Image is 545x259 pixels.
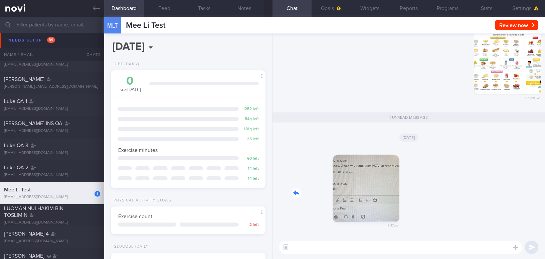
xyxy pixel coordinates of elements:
[95,191,100,197] div: 1
[495,20,538,30] button: Review now
[242,107,259,112] div: 1252 left
[4,173,100,178] div: [EMAIL_ADDRESS][DOMAIN_NAME]
[242,127,259,132] div: 181 g left
[4,84,100,89] div: [PERSON_NAME][EMAIL_ADDRESS][DOMAIN_NAME]
[4,55,44,60] span: [PERSON_NAME]
[103,13,123,38] div: MLT
[4,253,44,259] span: [PERSON_NAME]
[4,106,100,111] div: [EMAIL_ADDRESS][DOMAIN_NAME]
[118,75,143,87] div: 0
[111,62,139,67] div: Diet (Daily)
[242,156,259,161] div: 60 left
[474,27,541,94] img: Photo by Mee Li
[4,32,44,38] span: [PERSON_NAME]
[126,21,166,29] span: Mee Li Test
[118,148,158,153] span: Exercise minutes
[4,206,63,218] span: LUQMAN NULHAKIM BIN TOSLIMIN
[4,128,100,134] div: [EMAIL_ADDRESS][DOMAIN_NAME]
[118,75,143,93] div: kcal [DATE]
[242,176,259,181] div: 14 left
[4,187,31,192] span: Mee Li Test
[111,244,150,249] div: Glucose (Daily)
[4,165,28,170] span: Luke QA 2
[4,143,28,148] span: Luke QA 3
[4,195,100,200] div: [EMAIL_ADDRESS][DOMAIN_NAME]
[118,214,152,219] span: Exercise count
[4,121,62,126] span: [PERSON_NAME] INS QA
[4,151,100,156] div: [EMAIL_ADDRESS][DOMAIN_NAME]
[399,134,418,142] span: [DATE]
[111,198,171,203] div: Physical Activity Goals
[242,117,259,122] div: 54 g left
[4,77,44,82] span: [PERSON_NAME]
[4,239,100,244] div: [EMAIL_ADDRESS][DOMAIN_NAME]
[4,99,27,104] span: Luke QA 1
[4,231,49,237] span: [PERSON_NAME] 4
[242,223,259,228] div: 2 left
[4,40,100,45] div: [EMAIL_ADDRESS][DOMAIN_NAME]
[525,94,535,100] span: 4:19pm
[4,220,100,225] div: [EMAIL_ADDRESS][DOMAIN_NAME]
[242,137,259,142] div: 35 left
[242,166,259,171] div: 14 left
[4,62,100,67] div: [EMAIL_ADDRESS][DOMAIN_NAME]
